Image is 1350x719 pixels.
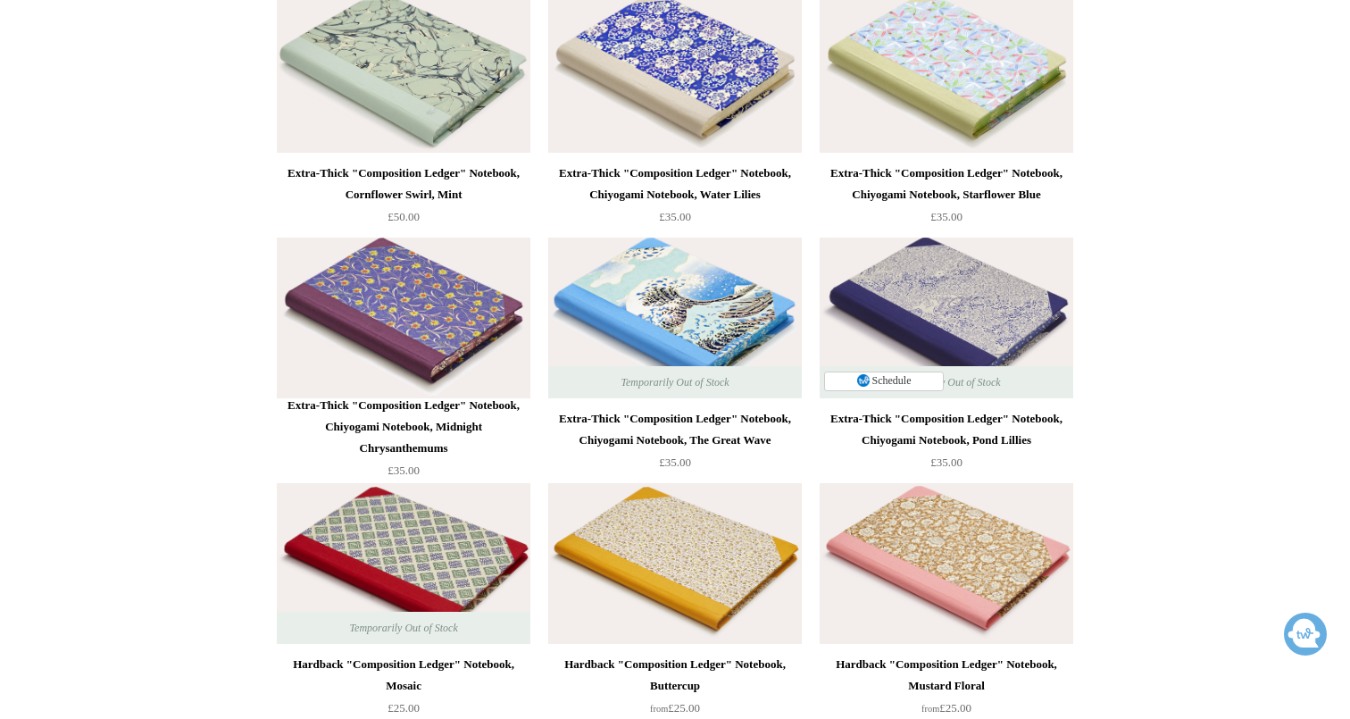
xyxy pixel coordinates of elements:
[650,704,668,714] span: from
[548,163,802,236] a: Extra-Thick "Composition Ledger" Notebook, Chiyogami Notebook, Water Lilies £35.00
[277,163,530,236] a: Extra-Thick "Composition Ledger" Notebook, Cornflower Swirl, Mint £50.00
[331,612,475,644] span: Temporarily Out of Stock
[277,483,530,644] img: Hardback "Composition Ledger" Notebook, Mosaic
[548,238,802,398] a: Extra-Thick "Composition Ledger" Notebook, Chiyogami Notebook, The Great Wave Extra-Thick "Compos...
[930,210,962,223] span: £35.00
[921,701,971,715] span: £25.00
[277,395,530,481] a: Extra-Thick "Composition Ledger" Notebook, Chiyogami Notebook, Midnight Chrysanthemums £35.00
[281,395,526,459] div: Extra-Thick "Composition Ledger" Notebook, Chiyogami Notebook, Midnight Chrysanthemums
[277,483,530,644] a: Hardback "Composition Ledger" Notebook, Mosaic Hardback "Composition Ledger" Notebook, Mosaic Tem...
[553,163,797,205] div: Extra-Thick "Composition Ledger" Notebook, Chiyogami Notebook, Water Lilies
[820,163,1073,236] a: Extra-Thick "Composition Ledger" Notebook, Chiyogami Notebook, Starflower Blue £35.00
[553,408,797,451] div: Extra-Thick "Composition Ledger" Notebook, Chiyogami Notebook, The Great Wave
[548,483,802,644] img: Hardback "Composition Ledger" Notebook, Buttercup
[824,163,1069,205] div: Extra-Thick "Composition Ledger" Notebook, Chiyogami Notebook, Starflower Blue
[921,704,939,714] span: from
[277,238,530,398] img: Extra-Thick "Composition Ledger" Notebook, Chiyogami Notebook, Midnight Chrysanthemums
[650,701,700,715] span: £25.00
[930,456,962,469] span: £35.00
[824,408,1069,451] div: Extra-Thick "Composition Ledger" Notebook, Chiyogami Notebook, Pond Lillies
[820,483,1073,644] img: Hardback "Composition Ledger" Notebook, Mustard Floral
[553,654,797,697] div: Hardback "Composition Ledger" Notebook, Buttercup
[387,464,420,477] span: £35.00
[548,483,802,644] a: Hardback "Composition Ledger" Notebook, Buttercup Hardback "Composition Ledger" Notebook, Buttercup
[603,366,746,398] span: Temporarily Out of Stock
[548,408,802,481] a: Extra-Thick "Composition Ledger" Notebook, Chiyogami Notebook, The Great Wave £35.00
[874,366,1018,398] span: Temporarily Out of Stock
[659,456,691,469] span: £35.00
[872,374,912,387] span: Schedule
[820,483,1073,644] a: Hardback "Composition Ledger" Notebook, Mustard Floral Hardback "Composition Ledger" Notebook, Mu...
[820,238,1073,398] a: Extra-Thick "Composition Ledger" Notebook, Chiyogami Notebook, Pond Lillies Extra-Thick "Composit...
[387,701,420,715] span: £25.00
[387,210,420,223] span: £50.00
[281,163,526,205] div: Extra-Thick "Composition Ledger" Notebook, Cornflower Swirl, Mint
[659,210,691,223] span: £35.00
[548,238,802,398] img: Extra-Thick "Composition Ledger" Notebook, Chiyogami Notebook, The Great Wave
[820,408,1073,481] a: Extra-Thick "Composition Ledger" Notebook, Chiyogami Notebook, Pond Lillies £35.00
[824,654,1069,697] div: Hardback "Composition Ledger" Notebook, Mustard Floral
[820,238,1073,398] img: Extra-Thick "Composition Ledger" Notebook, Chiyogami Notebook, Pond Lillies
[277,238,530,398] a: Extra-Thick "Composition Ledger" Notebook, Chiyogami Notebook, Midnight Chrysanthemums Extra-Thic...
[281,654,526,697] div: Hardback "Composition Ledger" Notebook, Mosaic
[824,372,945,391] button: Schedule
